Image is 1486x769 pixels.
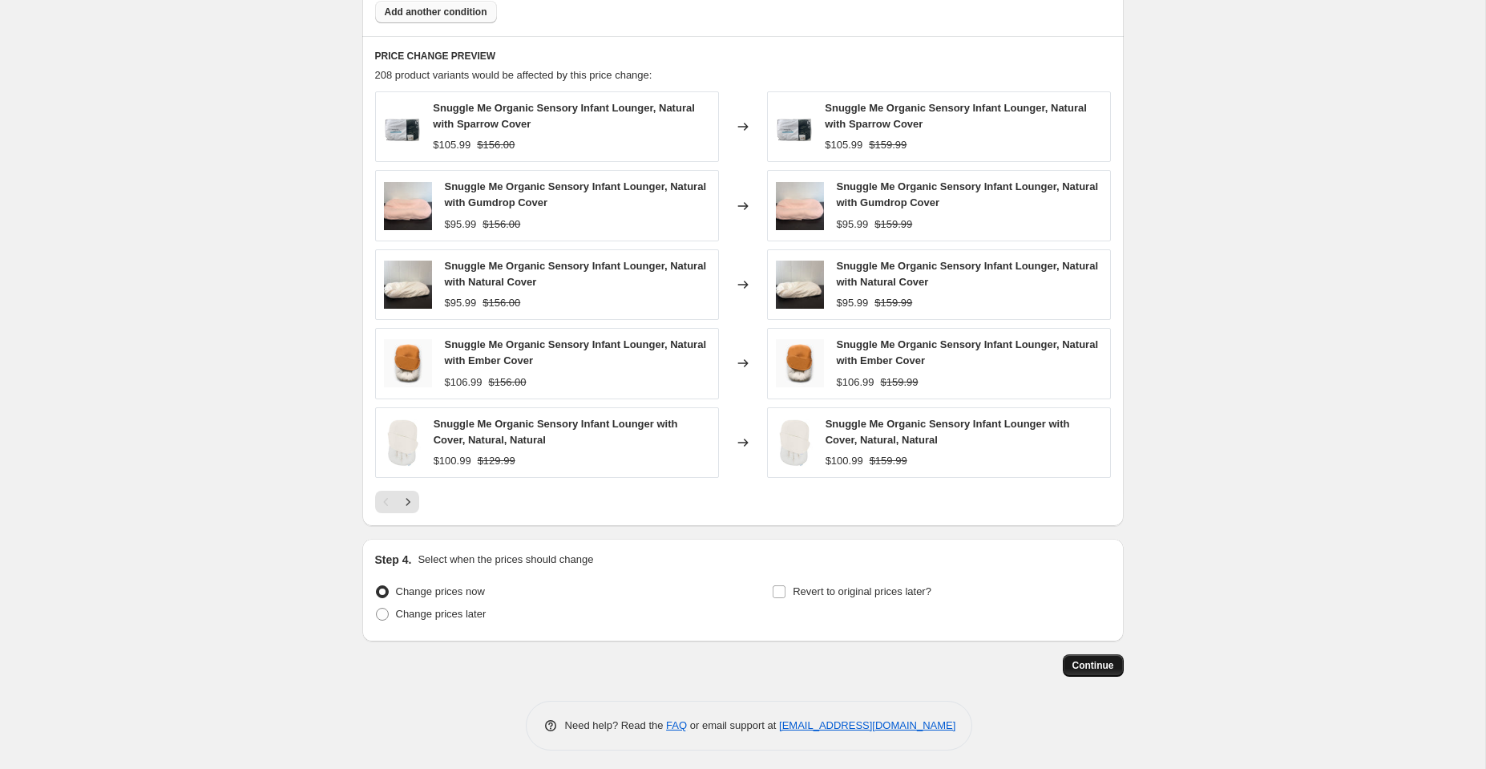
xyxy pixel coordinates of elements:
span: Continue [1072,659,1114,672]
img: 21VqTk_UMzL._SL500_9f04b879-f329-48c2-8374-244b2a24be26_80x.jpg [384,419,421,467]
div: $105.99 [433,137,470,153]
strike: $159.99 [874,295,912,311]
img: 73806391-ecb5-4b5d-9da0-00c986a0c43e_80x.png [384,103,421,151]
strike: $159.99 [870,453,907,469]
span: Snuggle Me Organic Sensory Infant Lounger, Natural with Sparrow Cover [433,102,695,130]
span: Add another condition [385,6,487,18]
span: 208 product variants would be affected by this price change: [375,69,652,81]
div: $100.99 [434,453,471,469]
strike: $156.00 [483,217,520,233]
strike: $129.99 [478,453,515,469]
img: 14fa251fbaf6b5d3841ba9c20c8357e3_80x.jpg [776,261,824,309]
h2: Step 4. [375,552,412,568]
span: Snuggle Me Organic Sensory Infant Lounger with Cover, Natural, Natural [434,418,678,446]
span: Revert to original prices later? [793,585,931,597]
a: [EMAIL_ADDRESS][DOMAIN_NAME] [779,719,955,731]
span: Change prices later [396,608,487,620]
img: 21VqTk_UMzL._SL500_9f04b879-f329-48c2-8374-244b2a24be26_80x.jpg [776,419,813,467]
img: 0f9cc0a6e6f79a6326feca7e54fa64c9_80x.jpg [384,182,432,230]
div: $105.99 [825,137,862,153]
a: FAQ [666,719,687,731]
strike: $156.00 [477,137,515,153]
div: $95.99 [445,295,477,311]
img: 0f9cc0a6e6f79a6326feca7e54fa64c9_80x.jpg [776,182,824,230]
div: $95.99 [445,217,477,233]
div: $95.99 [837,295,869,311]
span: Snuggle Me Organic Sensory Infant Lounger, Natural with Gumdrop Cover [837,180,1099,208]
span: Snuggle Me Organic Sensory Infant Lounger, Natural with Natural Cover [445,260,707,288]
strike: $156.00 [489,374,527,391]
strike: $159.99 [881,374,919,391]
h6: PRICE CHANGE PREVIEW [375,50,1111,63]
span: or email support at [687,719,779,731]
strike: $156.00 [483,295,520,311]
div: $95.99 [837,217,869,233]
img: 73806391-ecb5-4b5d-9da0-00c986a0c43e_80x.png [776,103,813,151]
div: $106.99 [445,374,483,391]
span: Need help? Read the [565,719,667,731]
p: Select when the prices should change [418,552,593,568]
span: Snuggle Me Organic Sensory Infant Lounger with Cover, Natural, Natural [826,418,1070,446]
strike: $159.99 [874,217,912,233]
button: Continue [1063,654,1124,677]
span: Change prices now [396,585,485,597]
div: $100.99 [826,453,863,469]
img: 14fa251fbaf6b5d3841ba9c20c8357e3_80x.jpg [384,261,432,309]
span: Snuggle Me Organic Sensory Infant Lounger, Natural with Natural Cover [837,260,1099,288]
strike: $159.99 [869,137,907,153]
button: Add another condition [375,1,497,23]
span: Snuggle Me Organic Sensory Infant Lounger, Natural with Sparrow Cover [825,102,1087,130]
span: Snuggle Me Organic Sensory Infant Lounger, Natural with Ember Cover [837,338,1099,366]
button: Next [397,491,419,513]
div: $106.99 [837,374,874,391]
span: Snuggle Me Organic Sensory Infant Lounger, Natural with Gumdrop Cover [445,180,707,208]
img: 59688551-5937-4aa4-a0d7-b1448536c91d_80x.jpg [776,339,824,387]
img: 59688551-5937-4aa4-a0d7-b1448536c91d_80x.jpg [384,339,432,387]
span: Snuggle Me Organic Sensory Infant Lounger, Natural with Ember Cover [445,338,707,366]
nav: Pagination [375,491,419,513]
